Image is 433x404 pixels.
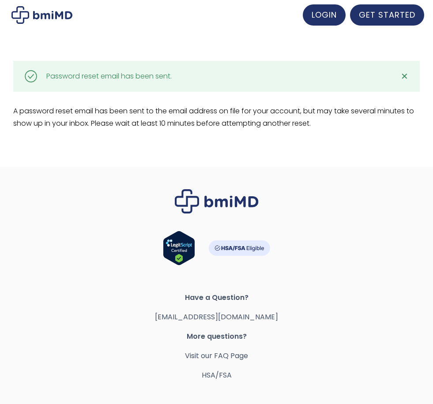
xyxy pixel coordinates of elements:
img: My account [11,6,72,24]
p: A password reset email has been sent to the email address on file for your account, but may take ... [13,105,420,130]
span: ✕ [401,70,408,82]
a: [EMAIL_ADDRESS][DOMAIN_NAME] [155,312,278,322]
a: ✕ [395,67,413,85]
img: Brand Logo [175,189,259,213]
a: Visit our FAQ Page [185,351,248,361]
a: HSA/FSA [202,370,232,380]
span: LOGIN [312,9,337,20]
span: More questions? [13,330,420,343]
span: GET STARTED [359,9,415,20]
img: HSA-FSA [208,240,270,256]
img: Verify Approval for www.bmimd.com [163,231,195,266]
a: GET STARTED [350,4,424,26]
a: LOGIN [303,4,346,26]
div: Password reset email has been sent. [46,70,172,82]
span: Have a Question? [13,292,420,304]
a: Verify LegitScript Approval for www.bmimd.com [163,231,195,269]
